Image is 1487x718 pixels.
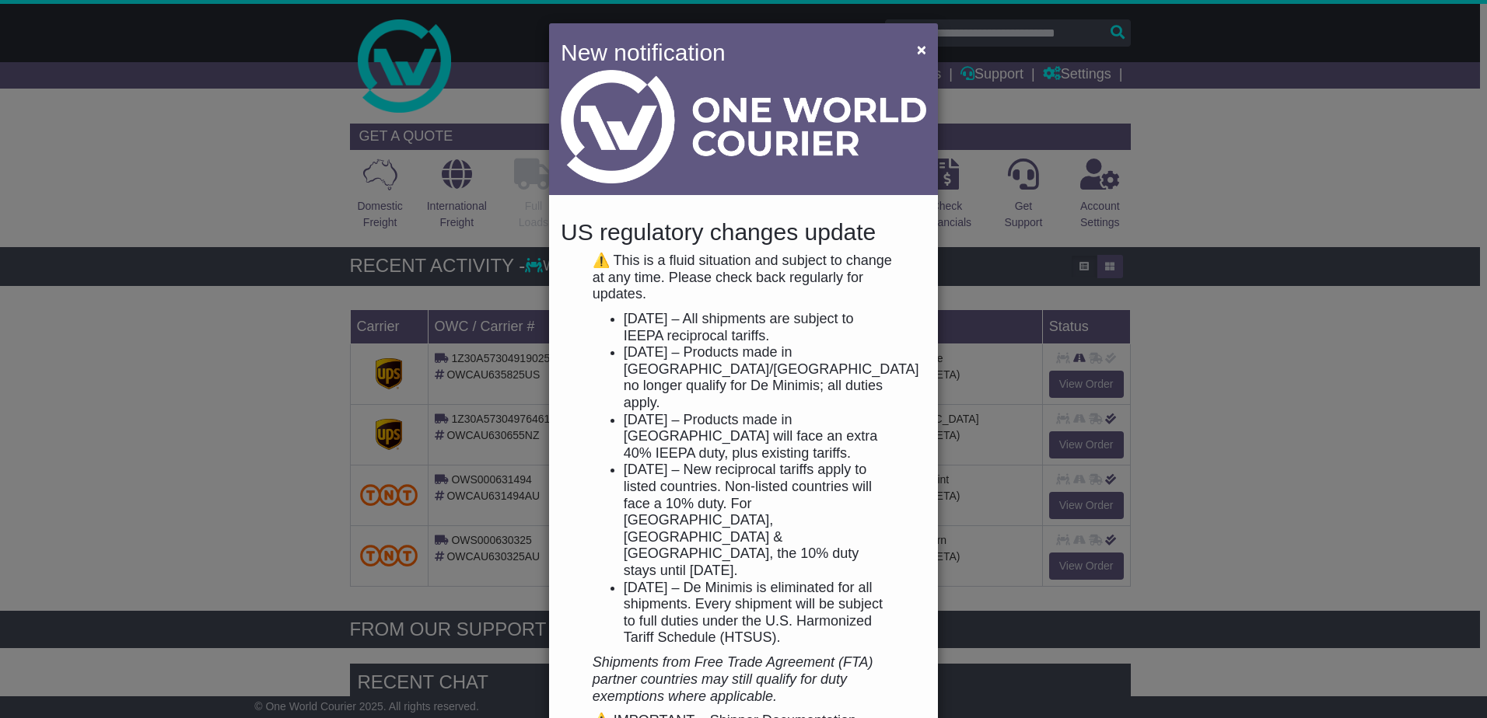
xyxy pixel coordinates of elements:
span: × [917,40,926,58]
button: Close [909,33,934,65]
h4: US regulatory changes update [561,219,926,245]
em: Shipments from Free Trade Agreement (FTA) partner countries may still qualify for duty exemptions... [593,654,873,703]
li: [DATE] – All shipments are subject to IEEPA reciprocal tariffs. [624,311,894,344]
img: Light [561,70,926,183]
li: [DATE] – Products made in [GEOGRAPHIC_DATA] will face an extra 40% IEEPA duty, plus existing tari... [624,412,894,462]
h4: New notification [561,35,894,70]
li: [DATE] – New reciprocal tariffs apply to listed countries. Non-listed countries will face a 10% d... [624,462,894,579]
li: [DATE] – Products made in [GEOGRAPHIC_DATA]/[GEOGRAPHIC_DATA] no longer qualify for De Minimis; a... [624,344,894,411]
p: ⚠️ This is a fluid situation and subject to change at any time. Please check back regularly for u... [593,253,894,303]
li: [DATE] – De Minimis is eliminated for all shipments. Every shipment will be subject to full dutie... [624,580,894,647]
